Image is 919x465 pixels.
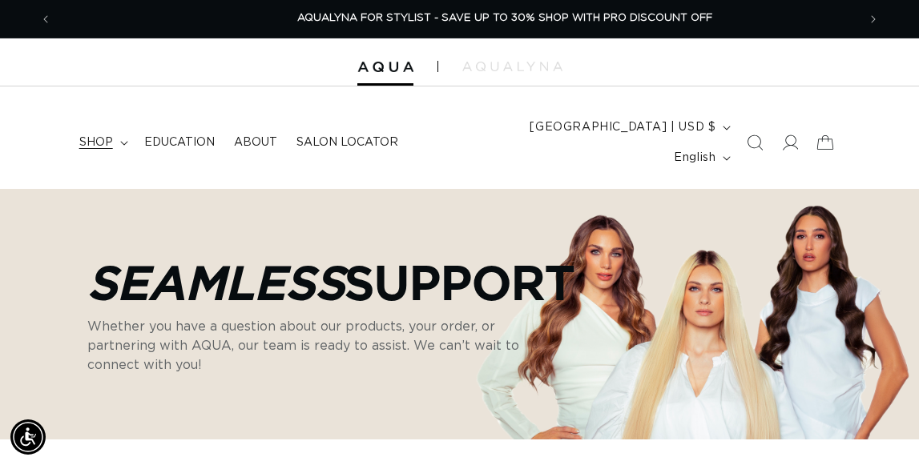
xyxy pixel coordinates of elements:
[87,255,575,309] p: Support
[674,150,715,166] span: English
[135,126,224,159] a: Education
[234,135,277,150] span: About
[28,4,63,34] button: Previous announcement
[462,62,562,71] img: aqualyna.com
[520,112,737,142] button: [GEOGRAPHIC_DATA] | USD $
[287,126,408,159] a: Salon Locator
[79,135,113,150] span: shop
[224,126,287,159] a: About
[856,4,891,34] button: Next announcement
[296,135,398,150] span: Salon Locator
[737,125,772,160] summary: Search
[144,135,215,150] span: Education
[70,126,135,159] summary: shop
[87,317,552,375] p: Whether you have a question about our products, your order, or partnering with AQUA, our team is ...
[357,62,413,73] img: Aqua Hair Extensions
[530,119,715,136] span: [GEOGRAPHIC_DATA] | USD $
[297,13,712,23] span: AQUALYNA FOR STYLIST - SAVE UP TO 30% SHOP WITH PRO DISCOUNT OFF
[664,142,737,173] button: English
[839,388,919,465] iframe: Chat Widget
[10,419,46,455] div: Accessibility Menu
[87,256,345,307] em: Seamless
